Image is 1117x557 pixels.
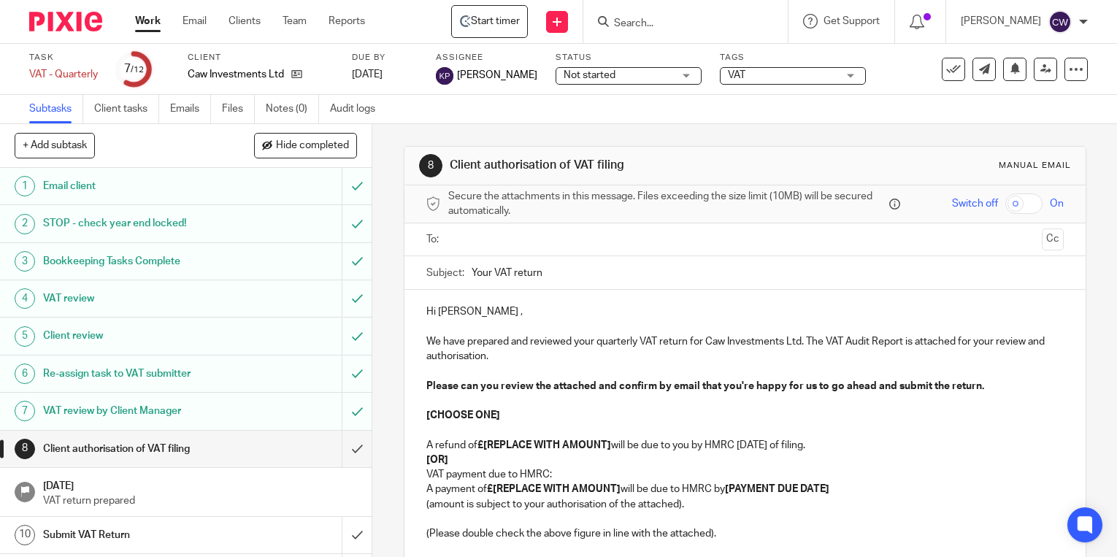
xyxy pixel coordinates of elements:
label: To: [426,232,442,247]
div: 4 [15,288,35,309]
a: Notes (0) [266,95,319,123]
p: A payment of will be due to HMRC by [426,482,1064,496]
h1: Bookkeeping Tasks Complete [43,250,233,272]
div: 1 [15,176,35,196]
span: Get Support [824,16,880,26]
a: Subtasks [29,95,83,123]
a: Client tasks [94,95,159,123]
div: 7 [15,401,35,421]
div: 3 [15,251,35,272]
label: Assignee [436,52,537,64]
div: 7 [124,61,144,77]
p: VAT return prepared [43,493,357,508]
span: Start timer [471,14,520,28]
p: We have prepared and reviewed your quarterly VAT return for Caw Investments Ltd. The VAT Audit Re... [426,334,1064,364]
label: Task [29,52,98,64]
p: [PERSON_NAME] [961,14,1041,28]
strong: Please can you review the attached and confirm by email that you're happy for us to go ahead and ... [426,381,984,391]
span: Secure the attachments in this message. Files exceeding the size limit (10MB) will be secured aut... [448,189,886,219]
div: 8 [15,439,35,459]
a: Work [135,14,161,28]
strong: [OR] [426,455,448,465]
a: Clients [229,14,261,28]
p: (amount is subject to your authorisation of the attached). [426,497,1064,512]
h1: STOP - check year end locked! [43,212,233,234]
img: svg%3E [1048,10,1072,34]
div: 2 [15,214,35,234]
h1: Client authorisation of VAT filing [450,158,776,173]
img: svg%3E [436,67,453,85]
div: Manual email [999,160,1071,172]
h1: Client review [43,325,233,347]
span: On [1050,196,1064,211]
button: Hide completed [254,133,357,158]
h1: [DATE] [43,475,357,493]
div: 8 [419,154,442,177]
h1: Email client [43,175,233,197]
div: 5 [15,326,35,347]
h1: Re-assign task to VAT submitter [43,363,233,385]
input: Search [613,18,744,31]
label: Subject: [426,266,464,280]
p: VAT payment due to HMRC: [426,467,1064,482]
h1: VAT review [43,288,233,310]
h1: Client authorisation of VAT filing [43,438,233,460]
div: VAT - Quarterly [29,67,98,82]
h1: Submit VAT Return [43,524,233,546]
strong: £[REPLACE WITH AMOUNT] [487,484,621,494]
p: Hi [PERSON_NAME] , [426,304,1064,319]
p: Caw Investments Ltd [188,67,284,82]
img: Pixie [29,12,102,31]
strong: £[REPLACE WITH AMOUNT] [477,440,611,450]
span: [PERSON_NAME] [457,68,537,82]
span: VAT [728,70,745,80]
a: Emails [170,95,211,123]
p: A refund of will be due to you by HMRC [DATE] of filing. [426,438,1064,453]
a: Caw Investments Ltd - VAT - Quarterly [451,5,528,38]
span: [DATE] [352,69,383,80]
a: Files [222,95,255,123]
p: (Please double check the above figure in line with the attached). [426,526,1064,541]
button: + Add subtask [15,133,95,158]
div: 10 [15,525,35,545]
small: /12 [131,66,144,74]
a: Team [283,14,307,28]
span: Not started [564,70,615,80]
label: Due by [352,52,418,64]
div: 6 [15,364,35,384]
label: Tags [720,52,866,64]
span: Switch off [952,196,998,211]
a: Audit logs [330,95,386,123]
a: Reports [329,14,365,28]
strong: [PAYMENT DUE DATE] [725,484,829,494]
a: Email [183,14,207,28]
label: Status [556,52,702,64]
h1: VAT review by Client Manager [43,400,233,422]
strong: [CHOOSE ONE] [426,410,500,420]
span: Hide completed [276,140,349,152]
label: Client [188,52,334,64]
button: Cc [1042,228,1064,250]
